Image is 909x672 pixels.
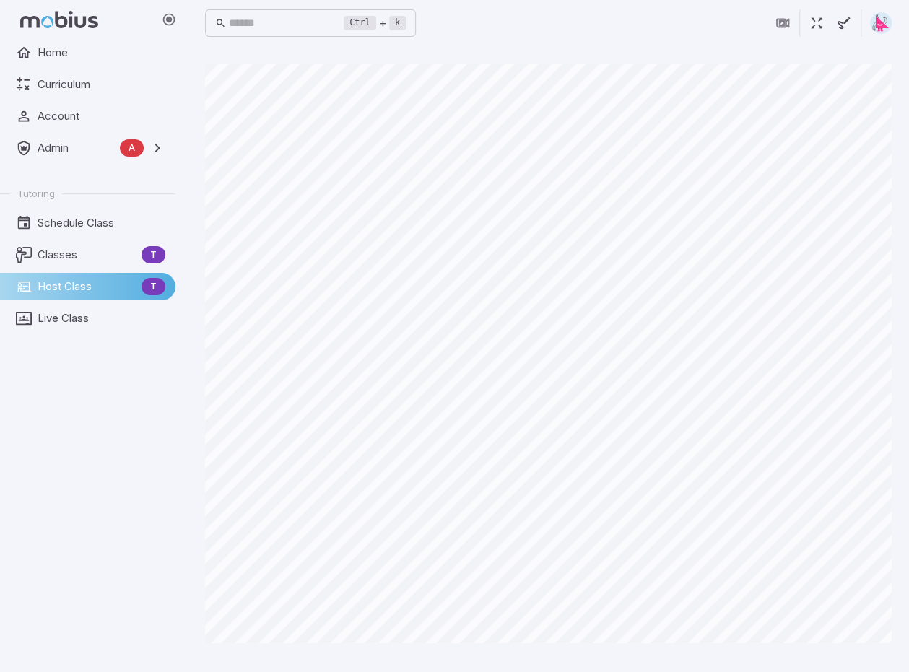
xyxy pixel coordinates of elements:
[38,247,136,263] span: Classes
[38,310,165,326] span: Live Class
[38,140,114,156] span: Admin
[38,77,165,92] span: Curriculum
[344,14,406,32] div: +
[870,12,892,34] img: right-triangle.svg
[17,187,55,200] span: Tutoring
[142,248,165,262] span: T
[830,9,858,37] button: Start Drawing on Questions
[344,16,376,30] kbd: Ctrl
[120,141,144,155] span: A
[769,9,796,37] button: Join in Zoom Client
[803,9,830,37] button: Fullscreen Game
[142,279,165,294] span: T
[38,279,136,294] span: Host Class
[38,108,165,124] span: Account
[38,215,165,231] span: Schedule Class
[38,45,165,61] span: Home
[389,16,406,30] kbd: k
